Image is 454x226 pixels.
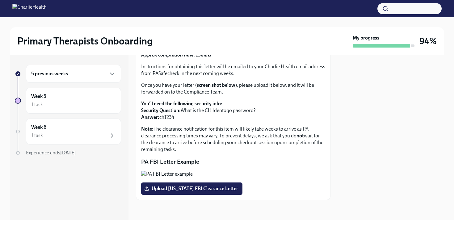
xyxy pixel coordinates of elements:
strong: Security Question: [141,107,181,113]
strong: You'll need the following security info: [141,101,222,107]
strong: screen shot below [197,82,235,88]
span: Experience ends [26,150,76,156]
strong: My progress [353,35,379,41]
div: 1 task [31,101,43,108]
span: Upload [US_STATE] FBI Clearance Letter [145,186,238,192]
div: 5 previous weeks [26,65,121,83]
p: What is the CH Identogo password? ch1234 [141,100,325,121]
h6: 5 previous weeks [31,70,68,77]
p: Instructions for obtaining this letter will be emailed to your Charlie Health email address from ... [141,63,325,77]
img: CharlieHealth [12,4,47,14]
h3: 94% [419,36,437,47]
strong: Note: [141,126,153,132]
label: Upload [US_STATE] FBI Clearance Letter [141,182,242,195]
h2: Primary Therapists Onboarding [17,35,153,47]
a: Week 51 task [15,88,121,114]
h6: Week 6 [31,124,46,131]
strong: not [296,133,304,139]
p: PA FBI Letter Example [141,158,325,166]
p: Once you have your letter ( ), please upload it below, and it will be forwarded on to the Complia... [141,82,325,95]
button: Zoom image [141,171,325,178]
strong: Answer: [141,114,159,120]
div: 1 task [31,132,43,139]
strong: [DATE] [60,150,76,156]
a: Week 61 task [15,119,121,144]
p: The clearance notification for this item will likely take weeks to arrive as PA clearance process... [141,126,325,153]
h6: Week 5 [31,93,46,100]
